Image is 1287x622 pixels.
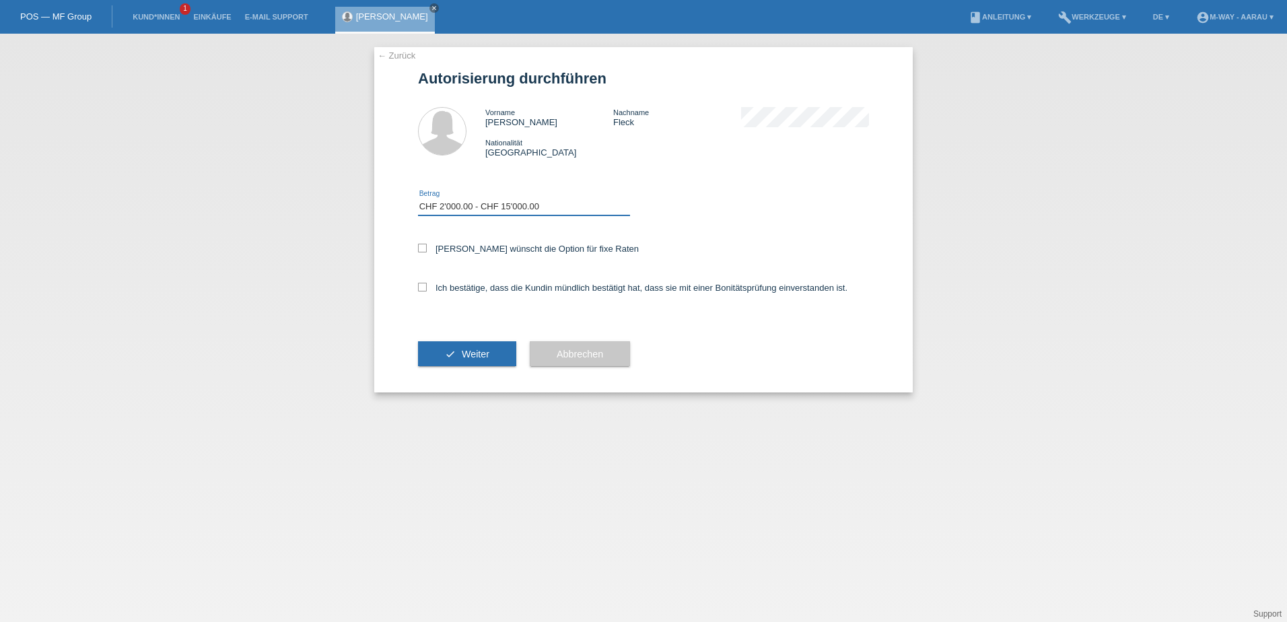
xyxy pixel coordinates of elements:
i: close [431,5,438,11]
a: bookAnleitung ▾ [962,13,1038,21]
i: check [445,349,456,359]
i: build [1058,11,1072,24]
a: Einkäufe [186,13,238,21]
span: Nachname [613,108,649,116]
a: close [429,3,439,13]
i: book [969,11,982,24]
span: Abbrechen [557,349,603,359]
a: [PERSON_NAME] [356,11,428,22]
a: buildWerkzeuge ▾ [1051,13,1133,21]
a: E-Mail Support [238,13,315,21]
label: [PERSON_NAME] wünscht die Option für fixe Raten [418,244,639,254]
span: Vorname [485,108,515,116]
a: Support [1253,609,1282,619]
div: [GEOGRAPHIC_DATA] [485,137,613,158]
span: 1 [180,3,190,15]
div: Fleck [613,107,741,127]
span: Weiter [462,349,489,359]
h1: Autorisierung durchführen [418,70,869,87]
a: POS — MF Group [20,11,92,22]
i: account_circle [1196,11,1210,24]
a: Kund*innen [126,13,186,21]
button: Abbrechen [530,341,630,367]
button: check Weiter [418,341,516,367]
a: ← Zurück [378,50,415,61]
div: [PERSON_NAME] [485,107,613,127]
a: account_circlem-way - Aarau ▾ [1189,13,1280,21]
span: Nationalität [485,139,522,147]
label: Ich bestätige, dass die Kundin mündlich bestätigt hat, dass sie mit einer Bonitätsprüfung einvers... [418,283,847,293]
a: DE ▾ [1146,13,1176,21]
